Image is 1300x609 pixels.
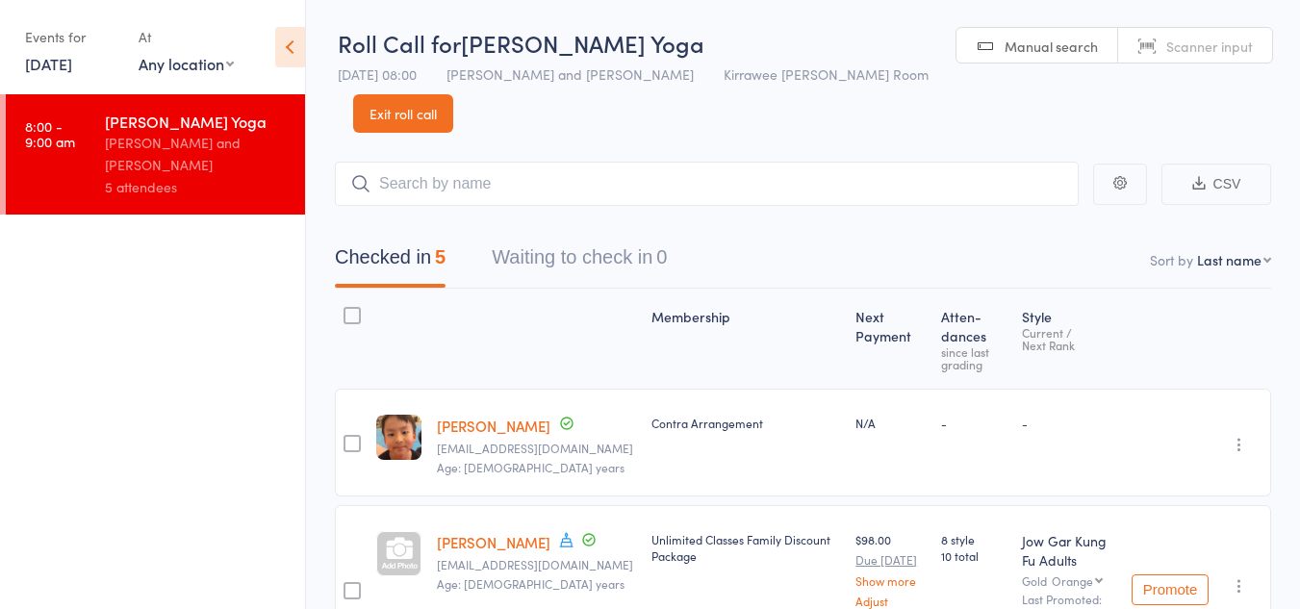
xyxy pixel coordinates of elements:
div: - [941,415,1007,431]
time: 8:00 - 9:00 am [25,118,75,149]
span: Scanner input [1166,37,1253,56]
span: [PERSON_NAME] and [PERSON_NAME] [446,64,694,84]
span: Age: [DEMOGRAPHIC_DATA] years [437,459,625,475]
span: [DATE] 08:00 [338,64,417,84]
div: $98.00 [855,531,925,607]
div: - [1022,415,1116,431]
div: Atten­dances [933,297,1014,380]
div: Next Payment [848,297,932,380]
a: Show more [855,574,925,587]
small: alyssajaneknight@gmail.com [437,558,636,571]
div: Gold [1022,574,1116,587]
span: 10 total [941,547,1007,564]
a: 8:00 -9:00 am[PERSON_NAME] Yoga[PERSON_NAME] and [PERSON_NAME]5 attendees [6,94,305,215]
a: [PERSON_NAME] [437,532,550,552]
span: Age: [DEMOGRAPHIC_DATA] years [437,575,625,592]
div: since last grading [941,345,1007,370]
div: Current / Next Rank [1022,326,1116,351]
input: Search by name [335,162,1079,206]
div: 0 [656,246,667,267]
label: Sort by [1150,250,1193,269]
div: [PERSON_NAME] and [PERSON_NAME] [105,132,289,176]
div: [PERSON_NAME] Yoga [105,111,289,132]
div: Orange [1052,574,1093,587]
div: Unlimited Classes Family Discount Package [651,531,841,564]
small: Due [DATE] [855,553,925,567]
div: Any location [139,53,234,74]
small: nathandon97@gmail.com [437,442,636,455]
button: Checked in5 [335,237,446,288]
div: Last name [1197,250,1262,269]
div: N/A [855,415,925,431]
span: [PERSON_NAME] Yoga [461,27,704,59]
span: Roll Call for [338,27,461,59]
div: Events for [25,21,119,53]
button: Promote [1132,574,1209,605]
span: Kirrawee [PERSON_NAME] Room [724,64,929,84]
img: image1572325592.png [376,415,421,460]
div: At [139,21,234,53]
div: Jow Gar Kung Fu Adults [1022,531,1116,570]
button: CSV [1161,164,1271,205]
a: Exit roll call [353,94,453,133]
a: Adjust [855,595,925,607]
div: Membership [644,297,849,380]
a: [DATE] [25,53,72,74]
a: [PERSON_NAME] [437,416,550,436]
div: 5 attendees [105,176,289,198]
span: 8 style [941,531,1007,547]
div: 5 [435,246,446,267]
div: Style [1014,297,1124,380]
button: Waiting to check in0 [492,237,667,288]
span: Manual search [1005,37,1098,56]
div: Contra Arrangement [651,415,841,431]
